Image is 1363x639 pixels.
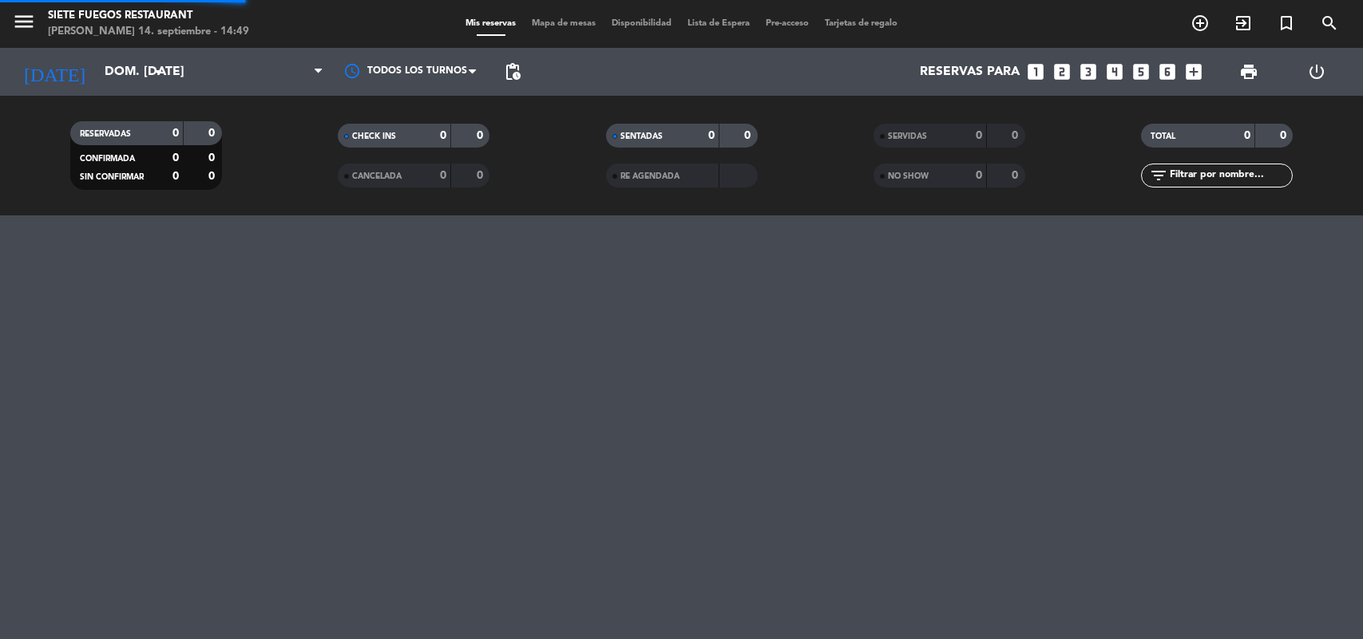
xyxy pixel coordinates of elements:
[708,130,715,141] strong: 0
[12,54,97,89] i: [DATE]
[1234,14,1253,33] i: exit_to_app
[80,155,135,163] span: CONFIRMADA
[352,132,396,140] span: CHECK INS
[1191,14,1210,33] i: add_circle_outline
[976,130,982,141] strong: 0
[620,172,680,180] span: RE AGENDADA
[1025,61,1046,82] i: looks_one
[208,128,218,139] strong: 0
[440,170,446,181] strong: 0
[80,130,131,138] span: RESERVADAS
[1012,170,1021,181] strong: 0
[1277,14,1296,33] i: turned_in_not
[477,130,486,141] strong: 0
[976,170,982,181] strong: 0
[172,128,179,139] strong: 0
[1168,167,1292,184] input: Filtrar por nombre...
[920,65,1020,80] span: Reservas para
[149,62,168,81] i: arrow_drop_down
[1239,62,1258,81] span: print
[48,8,249,24] div: Siete Fuegos Restaurant
[208,152,218,164] strong: 0
[1183,61,1204,82] i: add_box
[1078,61,1099,82] i: looks_3
[817,19,905,28] span: Tarjetas de regalo
[1052,61,1072,82] i: looks_two
[680,19,758,28] span: Lista de Espera
[477,170,486,181] strong: 0
[620,132,663,140] span: SENTADAS
[744,130,754,141] strong: 0
[440,130,446,141] strong: 0
[172,171,179,182] strong: 0
[888,172,929,180] span: NO SHOW
[1283,48,1351,96] div: LOG OUT
[1307,62,1326,81] i: power_settings_new
[524,19,604,28] span: Mapa de mesas
[80,173,144,181] span: SIN CONFIRMAR
[48,24,249,40] div: [PERSON_NAME] 14. septiembre - 14:49
[1149,166,1168,185] i: filter_list
[1131,61,1151,82] i: looks_5
[12,10,36,34] i: menu
[208,171,218,182] strong: 0
[172,152,179,164] strong: 0
[503,62,522,81] span: pending_actions
[888,132,927,140] span: SERVIDAS
[12,10,36,39] button: menu
[1320,14,1339,33] i: search
[1244,130,1250,141] strong: 0
[1104,61,1125,82] i: looks_4
[604,19,680,28] span: Disponibilidad
[1012,130,1021,141] strong: 0
[458,19,524,28] span: Mis reservas
[1157,61,1178,82] i: looks_6
[352,172,402,180] span: CANCELADA
[1151,132,1175,140] span: TOTAL
[1280,130,1290,141] strong: 0
[758,19,817,28] span: Pre-acceso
